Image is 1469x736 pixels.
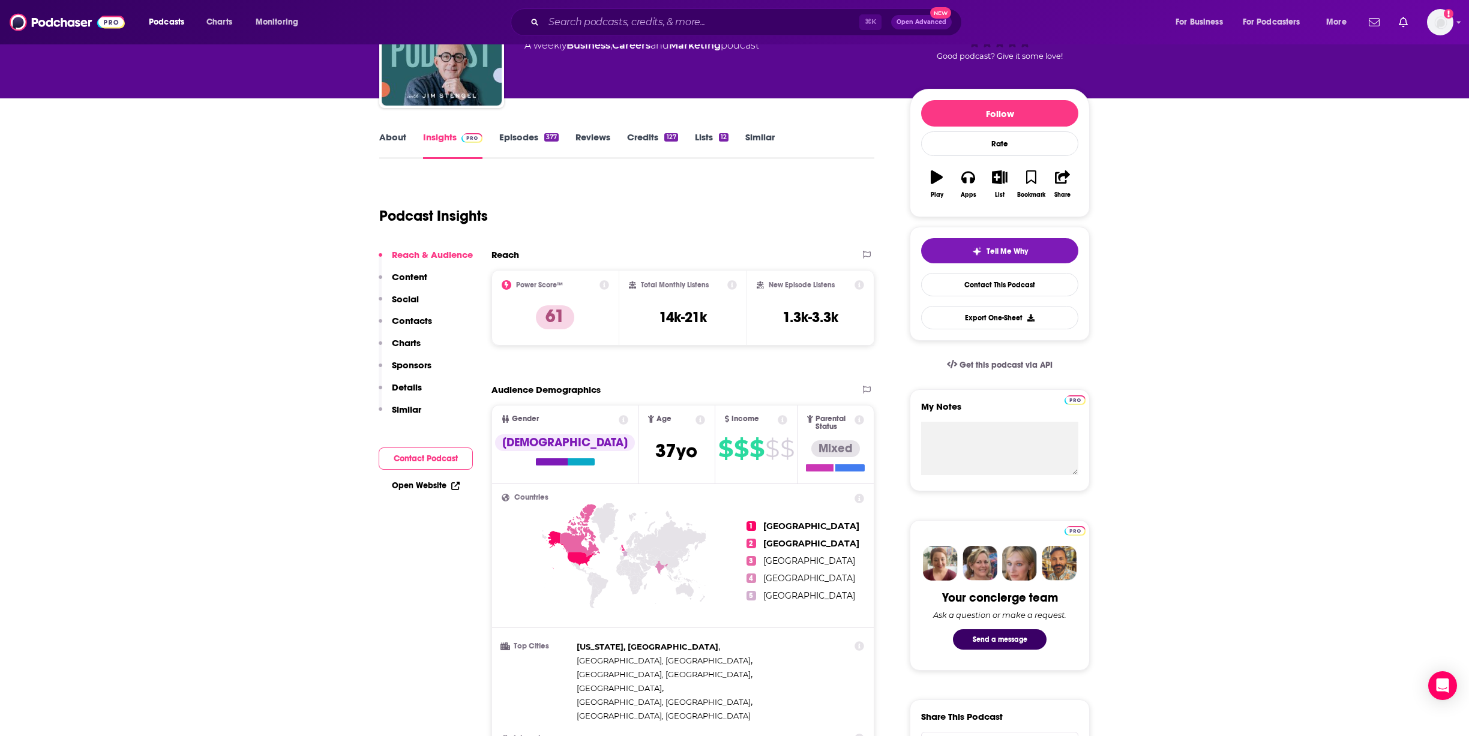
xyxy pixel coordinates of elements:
a: Show notifications dropdown [1394,12,1413,32]
button: open menu [1318,13,1362,32]
span: Tell Me Why [987,247,1028,256]
span: , [610,40,612,51]
span: For Podcasters [1243,14,1300,31]
span: 37 yo [655,439,697,462]
button: Follow [921,100,1078,127]
button: Similar [379,404,421,426]
h2: Total Monthly Listens [641,281,709,289]
span: 2 [747,539,756,548]
span: $ [718,439,733,458]
div: 12 [719,133,728,142]
h3: Share This Podcast [921,711,1003,722]
img: Jon Profile [1042,546,1077,581]
span: Countries [514,494,548,501]
img: Podchaser Pro [1065,395,1086,405]
div: Play [931,191,943,199]
button: Export One-Sheet [921,306,1078,329]
img: Podchaser Pro [461,133,482,143]
a: Pro website [1065,393,1086,405]
span: Logged in as kbastian [1427,9,1453,35]
img: tell me why sparkle [972,247,982,256]
a: Get this podcast via API [937,350,1062,380]
button: Content [379,271,427,293]
span: Open Advanced [897,19,946,25]
span: [GEOGRAPHIC_DATA], [GEOGRAPHIC_DATA] [577,697,751,707]
span: 5 [747,591,756,600]
span: 4 [747,573,756,583]
h1: Podcast Insights [379,207,488,225]
button: Contact Podcast [379,447,473,470]
span: and [650,40,669,51]
a: Business [566,40,610,51]
button: Charts [379,337,421,359]
span: Monitoring [256,14,298,31]
a: Charts [199,13,239,32]
span: , [577,640,720,654]
span: Age [656,415,671,423]
span: For Business [1176,14,1223,31]
div: 127 [664,133,677,142]
span: , [577,681,664,695]
span: , [577,654,753,668]
a: Episodes377 [499,131,559,159]
span: Income [731,415,759,423]
img: Barbara Profile [963,546,997,581]
a: Similar [745,131,775,159]
span: Get this podcast via API [960,360,1053,370]
h3: 1.3k-3.3k [783,308,838,326]
a: Pro website [1065,524,1086,536]
span: [GEOGRAPHIC_DATA], [GEOGRAPHIC_DATA] [577,656,751,665]
p: 61 [536,305,574,329]
span: [GEOGRAPHIC_DATA] [763,521,859,531]
div: Search podcasts, credits, & more... [522,8,973,36]
span: More [1326,14,1347,31]
p: Similar [392,404,421,415]
button: Open AdvancedNew [891,15,952,29]
div: 377 [544,133,559,142]
span: [GEOGRAPHIC_DATA] [763,590,855,601]
h2: Power Score™ [516,281,563,289]
button: Bookmark [1015,163,1047,206]
div: Bookmark [1017,191,1045,199]
h3: Top Cities [502,642,572,650]
button: Details [379,381,422,404]
svg: Add a profile image [1444,9,1453,19]
span: Good podcast? Give it some love! [937,52,1063,61]
div: A weekly podcast [524,38,759,53]
p: Sponsors [392,359,431,371]
img: Podchaser - Follow, Share and Rate Podcasts [10,11,125,34]
a: Marketing [669,40,721,51]
p: Contacts [392,315,432,326]
span: [GEOGRAPHIC_DATA], [GEOGRAPHIC_DATA] [577,669,751,679]
h2: Audience Demographics [491,384,601,395]
span: Gender [512,415,539,423]
h2: New Episode Listens [769,281,835,289]
button: open menu [1167,13,1238,32]
div: Ask a question or make a request. [933,610,1066,620]
input: Search podcasts, credits, & more... [544,13,859,32]
a: Reviews [575,131,610,159]
span: [GEOGRAPHIC_DATA] [763,573,855,584]
span: [US_STATE], [GEOGRAPHIC_DATA] [577,642,718,651]
span: New [930,7,952,19]
h2: Reach [491,249,519,260]
button: open menu [247,13,314,32]
span: $ [780,439,794,458]
button: List [984,163,1015,206]
h3: 14k-21k [659,308,707,326]
p: Details [392,381,422,393]
button: Sponsors [379,359,431,381]
span: , [577,695,753,709]
span: $ [734,439,748,458]
button: open menu [140,13,200,32]
button: Send a message [953,629,1047,650]
span: ⌘ K [859,14,882,30]
p: Content [392,271,427,283]
button: Social [379,293,419,316]
button: Apps [952,163,984,206]
img: Jules Profile [1002,546,1037,581]
span: , [577,668,753,681]
button: Contacts [379,315,432,337]
div: Mixed [811,440,860,457]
